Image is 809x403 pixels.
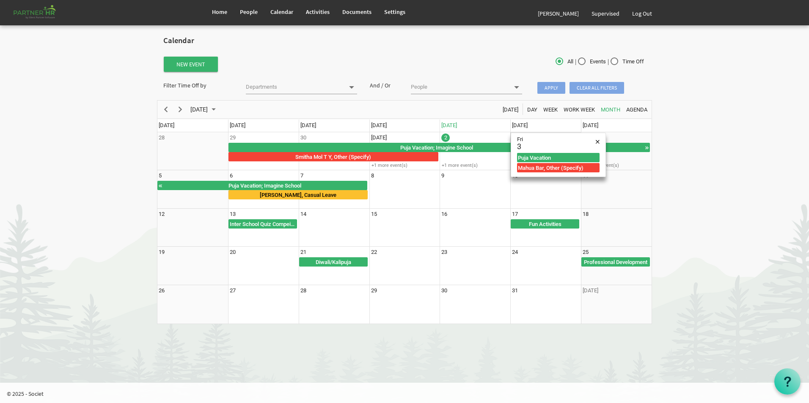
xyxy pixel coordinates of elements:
[517,136,592,143] div: Fri
[187,101,221,118] div: October 2025
[600,104,622,114] button: Month
[582,258,649,266] div: Professional Development
[300,210,306,218] div: Tuesday, October 14, 2025
[583,122,598,128] span: [DATE]
[159,286,165,295] div: Sunday, October 26, 2025
[581,162,651,169] div: +1 more event(s)
[526,104,538,115] span: Day
[502,104,519,115] span: [DATE]
[487,56,652,68] div: | |
[270,8,293,16] span: Calendar
[160,104,172,114] button: Previous
[570,82,624,94] span: Clear all filters
[517,154,600,161] div: Puja Vacation
[299,257,368,267] div: Diwali/Kalipuja Begin From Tuesday, October 21, 2025 at 12:00:00 AM GMT-07:00 Ends At Wednesday, ...
[190,104,209,115] span: [DATE]
[159,210,165,218] div: Sunday, October 12, 2025
[157,181,367,190] div: Puja Vacation Begin From Monday, September 29, 2025 at 12:00:00 AM GMT-07:00 Ends At Wednesday, O...
[625,104,649,114] button: Agenda
[363,81,405,90] div: And / Or
[411,81,509,93] input: People
[512,122,528,128] span: [DATE]
[300,286,306,295] div: Tuesday, October 28, 2025
[562,104,597,114] button: Work Week
[563,104,596,115] span: Work Week
[300,248,306,256] div: Tuesday, October 21, 2025
[163,181,367,190] div: Puja Vacation; Imagine School
[229,152,438,161] div: Smitha Mol T Y, Other (Specify)
[342,8,371,16] span: Documents
[384,8,405,16] span: Settings
[625,104,648,115] span: Agenda
[611,58,644,65] span: Time Off
[163,36,646,45] h2: Calendar
[583,210,589,218] div: Saturday, October 18, 2025
[441,172,444,180] div: Thursday, October 9, 2025
[230,286,236,295] div: Monday, October 27, 2025
[229,143,645,152] div: Puja Vacation; Imagine School
[300,133,306,142] div: Tuesday, September 30, 2025
[556,58,573,65] span: All
[592,136,603,147] div: Close
[441,286,447,295] div: Thursday, October 30, 2025
[512,210,518,218] div: Friday, October 17, 2025
[441,133,450,142] div: Thursday, October 2, 2025
[511,219,579,229] div: Fun Activities Begin From Friday, October 17, 2025 at 12:00:00 AM GMT-07:00 Ends At Saturday, Oct...
[371,172,374,180] div: Wednesday, October 8, 2025
[228,190,368,199] div: Deepti Mayee Nayak, Casual Leave Begin From Monday, October 6, 2025 at 12:00:00 AM GMT-07:00 Ends...
[440,162,510,169] div: +1 more event(s)
[228,152,438,161] div: Smitha Mol T Y, Other (Specify) Begin From Monday, September 29, 2025 at 12:00:00 AM GMT-07:00 En...
[230,248,236,256] div: Monday, October 20, 2025
[512,286,518,295] div: Friday, October 31, 2025
[517,143,528,150] div: 3
[300,258,367,266] div: Diwali/Kalipuja
[159,248,165,256] div: Sunday, October 19, 2025
[542,104,559,114] button: Week
[159,172,162,180] div: Sunday, October 5, 2025
[230,122,245,128] span: [DATE]
[578,58,606,65] span: Events
[159,101,173,118] div: previous period
[371,122,387,128] span: [DATE]
[212,8,227,16] span: Home
[583,248,589,256] div: Saturday, October 25, 2025
[164,57,218,72] button: New Event
[230,172,233,180] div: Monday, October 6, 2025
[229,220,297,228] div: Inter School Quiz Compeition
[371,133,387,142] div: Wednesday, October 1, 2025
[371,286,377,295] div: Wednesday, October 29, 2025
[306,8,330,16] span: Activities
[511,220,579,228] div: Fun Activities
[441,210,447,218] div: Thursday, October 16, 2025
[300,172,303,180] div: Tuesday, October 7, 2025
[7,389,809,398] p: © 2025 - Societ
[526,104,539,114] button: Day
[159,122,174,128] span: [DATE]
[583,286,598,295] div: Saturday, November 1, 2025
[175,104,186,114] button: Next
[512,248,518,256] div: Friday, October 24, 2025
[240,8,258,16] span: People
[246,81,344,93] input: Departments
[626,2,658,25] a: Log Out
[189,104,220,114] button: October 2025
[228,219,297,229] div: Inter School Quiz Compeition Begin From Monday, October 13, 2025 at 12:00:00 AM GMT-07:00 Ends At...
[441,122,457,128] span: [DATE]
[300,122,316,128] span: [DATE]
[537,82,565,94] span: Apply
[229,191,367,199] div: [PERSON_NAME], Casual Leave
[517,163,600,172] div: Mahua Bar, Other (Specify) Begin From Wednesday, October 1, 2025 at 12:00:00 AM GMT-07:00 Ends At...
[173,101,187,118] div: next period
[531,2,585,25] a: [PERSON_NAME]
[371,210,377,218] div: Wednesday, October 15, 2025
[157,81,239,90] div: Filter Time Off by
[157,100,652,324] schedule: of October 2025
[592,10,619,17] span: Supervised
[517,153,600,162] div: Puja Vacation Begin From Monday, September 29, 2025 at 12:00:00 AM GMT-07:00 Ends At Wednesday, O...
[501,104,520,114] button: Today
[441,248,447,256] div: Thursday, October 23, 2025
[230,133,236,142] div: Monday, September 29, 2025
[581,257,650,267] div: Professional Development Begin From Saturday, October 25, 2025 at 12:00:00 AM GMT-07:00 Ends At S...
[370,162,440,169] div: +1 more event(s)
[600,104,621,115] span: Month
